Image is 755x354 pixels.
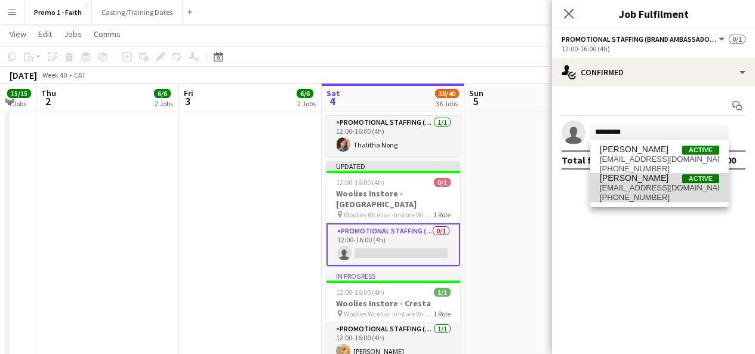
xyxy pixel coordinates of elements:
span: 4 [325,94,340,108]
span: +27713424618 [600,164,719,174]
span: 0/1 [729,35,745,44]
span: 6/6 [154,89,171,98]
a: View [5,26,31,42]
h3: Woolies Instore - [GEOGRAPHIC_DATA] [326,188,460,210]
button: Promotional Staffing (Brand Ambassadors) [562,35,726,44]
span: 12:00-16:00 (4h) [336,178,384,187]
button: Casting/Training Dates [92,1,183,24]
span: Jobs [64,29,82,39]
div: Total fee [562,154,602,166]
span: ngxokozelay@gmail.com [600,155,719,164]
span: Sat [326,88,340,98]
span: Active [682,146,719,155]
span: Woolies Wcellar -Instore Wine Tasting Cresta [344,309,433,318]
div: Updated [326,161,460,171]
span: Edit [38,29,52,39]
span: Yolanda Ngxokozela [600,144,668,155]
h3: Job Fulfilment [552,6,755,21]
span: Week 40 [39,70,69,79]
span: 1 Role [433,210,451,219]
span: View [10,29,26,39]
span: Active [682,174,719,183]
div: Confirmed [552,58,755,87]
span: 2 [39,94,56,108]
span: Yolanda Ntloko [600,173,668,183]
span: 15/15 [7,89,31,98]
span: Comms [94,29,121,39]
div: In progress [326,271,460,281]
span: Fri [184,88,193,98]
h3: Woolies Instore - Cresta [326,298,460,309]
span: 1 Role [433,309,451,318]
button: Promo 1 - Faith [24,1,92,24]
a: Jobs [59,26,87,42]
span: zikhonayolanda45@gmail.com [600,183,719,193]
div: 12:00-16:00 (4h) [562,44,745,53]
span: 3 [182,94,193,108]
span: +27810841007 [600,193,719,202]
div: 2 Jobs [297,99,316,108]
div: 36 Jobs [436,99,458,108]
div: 4 Jobs [8,99,30,108]
a: Comms [89,26,125,42]
div: CAT [74,70,86,79]
span: 1/1 [434,288,451,297]
app-job-card: Updated12:00-16:00 (4h)0/1Woolies Instore - [GEOGRAPHIC_DATA] Woolies Wcellar -Instore Wine Tasti... [326,161,460,266]
span: Woolies Wcellar -Instore Wine Tasting [GEOGRAPHIC_DATA] [344,210,433,219]
span: Promotional Staffing (Brand Ambassadors) [562,35,717,44]
app-card-role: Promotional Staffing (Brand Ambassadors)0/112:00-16:00 (4h) [326,223,460,266]
app-card-role: Promotional Staffing (Brand Ambassadors)1/112:00-16:00 (4h)Thalitha Nong [326,116,460,156]
div: 2 Jobs [155,99,173,108]
span: Sun [469,88,483,98]
span: 5 [467,94,483,108]
span: 6/6 [297,89,313,98]
span: 12:00-16:00 (4h) [336,288,384,297]
span: 38/40 [435,89,459,98]
span: Thu [41,88,56,98]
a: Edit [33,26,57,42]
span: 0/1 [434,178,451,187]
div: [DATE] [10,69,37,81]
